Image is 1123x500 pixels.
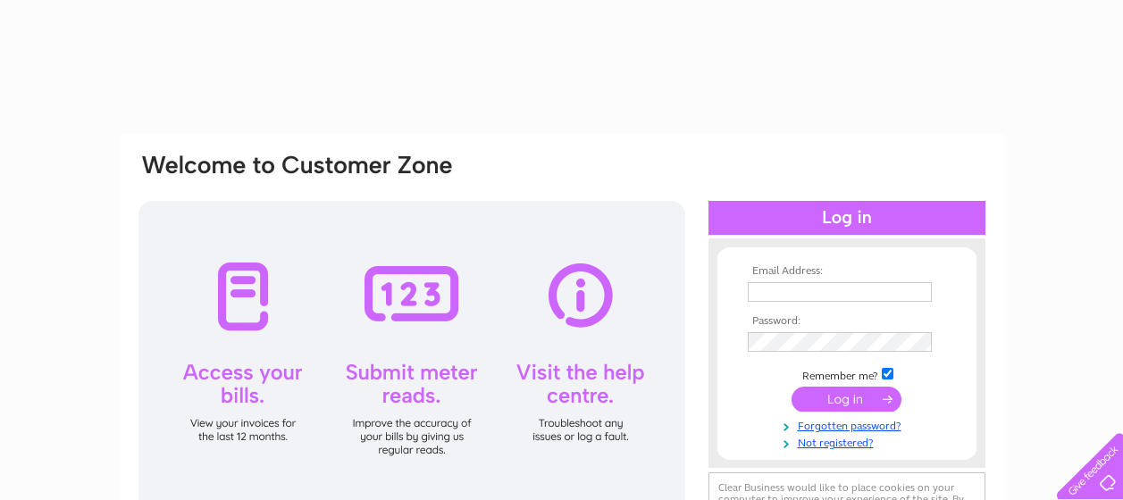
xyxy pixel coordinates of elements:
[792,387,901,412] input: Submit
[743,265,951,278] th: Email Address:
[743,365,951,383] td: Remember me?
[748,416,951,433] a: Forgotten password?
[748,433,951,450] a: Not registered?
[743,315,951,328] th: Password:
